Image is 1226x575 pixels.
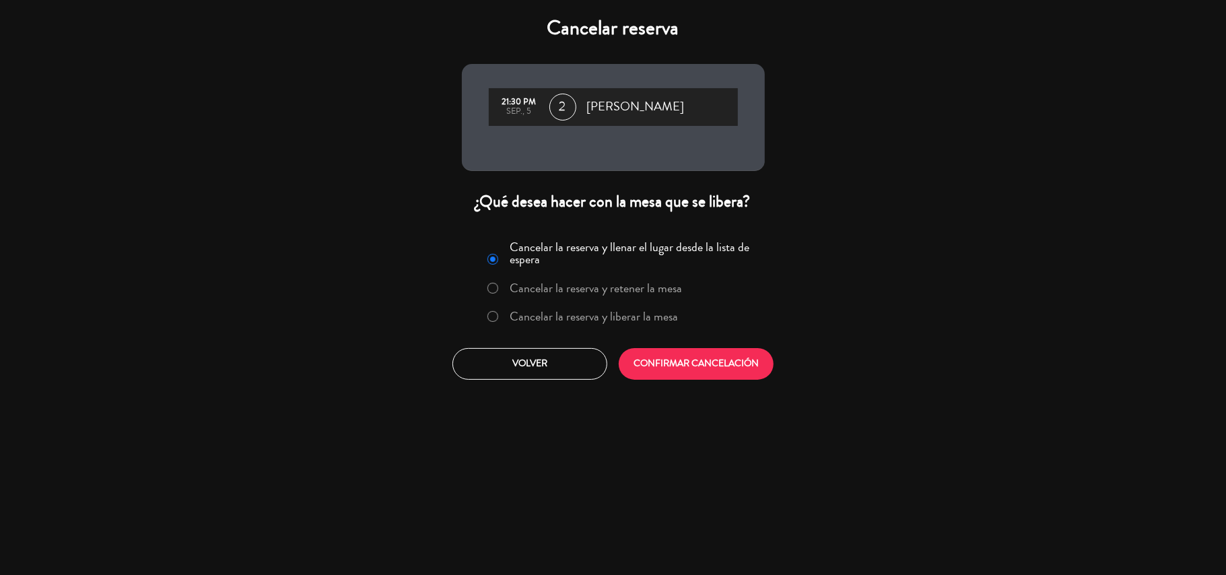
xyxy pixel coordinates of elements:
label: Cancelar la reserva y retener la mesa [510,282,682,294]
span: [PERSON_NAME] [587,97,685,117]
div: sep., 5 [496,107,543,116]
label: Cancelar la reserva y liberar la mesa [510,310,678,323]
div: ¿Qué desea hacer con la mesa que se libera? [462,191,765,212]
span: 2 [549,94,576,121]
label: Cancelar la reserva y llenar el lugar desde la lista de espera [510,241,756,265]
div: 21:30 PM [496,98,543,107]
h4: Cancelar reserva [462,16,765,40]
button: CONFIRMAR CANCELACIÓN [619,348,774,380]
button: Volver [452,348,607,380]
